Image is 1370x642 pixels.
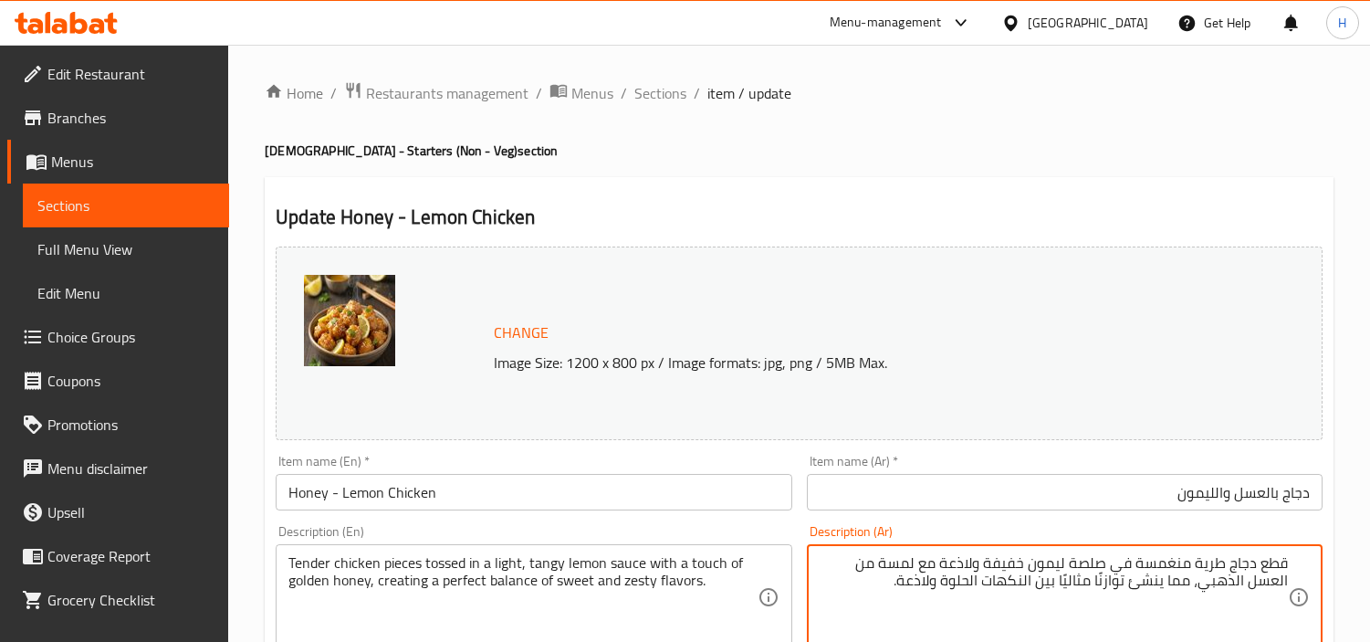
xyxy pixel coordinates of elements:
[47,545,214,567] span: Coverage Report
[47,326,214,348] span: Choice Groups
[23,271,229,315] a: Edit Menu
[265,142,1333,160] h4: [DEMOGRAPHIC_DATA] - Starters (Non - Veg) section
[7,96,229,140] a: Branches
[7,578,229,622] a: Grocery Checklist
[494,320,549,346] span: Change
[7,447,229,490] a: Menu disclaimer
[47,589,214,611] span: Grocery Checklist
[23,227,229,271] a: Full Menu View
[276,474,791,510] input: Enter name En
[265,82,323,104] a: Home
[820,554,1288,641] textarea: قطع دجاج طرية منغمسة في صلصة ليمون خفيفة ولاذعة مع لمسة من العسل الذهبي، مما ينشئ توازنًا مثاليًا...
[707,82,791,104] span: item / update
[549,81,613,105] a: Menus
[37,195,214,216] span: Sections
[7,490,229,534] a: Upsell
[7,534,229,578] a: Coverage Report
[265,81,1333,105] nav: breadcrumb
[830,12,942,34] div: Menu-management
[486,314,556,352] button: Change
[47,458,214,479] span: Menu disclaimer
[486,352,1229,374] p: Image Size: 1200 x 800 px / Image formats: jpg, png / 5MB Max.
[7,403,229,447] a: Promotions
[7,52,229,96] a: Edit Restaurant
[51,151,214,173] span: Menus
[330,82,337,104] li: /
[366,82,528,104] span: Restaurants management
[304,275,395,366] img: HoneyLemon_Chicken638947320490986926.jpg
[344,81,528,105] a: Restaurants management
[47,501,214,523] span: Upsell
[1338,13,1346,33] span: H
[47,414,214,436] span: Promotions
[634,82,686,104] a: Sections
[694,82,700,104] li: /
[621,82,627,104] li: /
[536,82,542,104] li: /
[7,315,229,359] a: Choice Groups
[276,204,1323,231] h2: Update Honey - Lemon Chicken
[7,359,229,403] a: Coupons
[47,63,214,85] span: Edit Restaurant
[23,184,229,227] a: Sections
[47,107,214,129] span: Branches
[47,370,214,392] span: Coupons
[571,82,613,104] span: Menus
[37,238,214,260] span: Full Menu View
[288,554,757,641] textarea: Tender chicken pieces tossed in a light, tangy lemon sauce with a touch of golden honey, creating...
[7,140,229,184] a: Menus
[1028,13,1148,33] div: [GEOGRAPHIC_DATA]
[807,474,1323,510] input: Enter name Ar
[37,282,214,304] span: Edit Menu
